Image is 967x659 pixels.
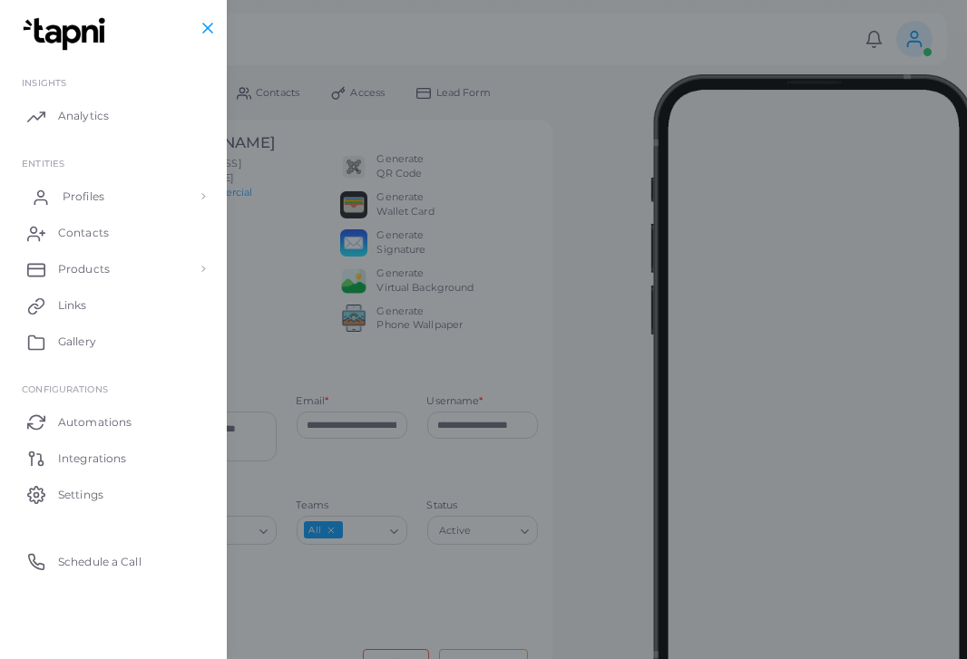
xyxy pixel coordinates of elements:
span: Products [58,261,110,277]
span: Configurations [22,383,108,394]
span: Analytics [58,108,109,124]
span: Gallery [58,334,96,350]
a: Settings [14,476,213,512]
a: Profiles [14,179,213,215]
img: logo [16,17,117,51]
a: Schedule a Call [14,543,213,579]
a: Integrations [14,440,213,476]
a: Contacts [14,215,213,251]
span: Contacts [58,225,109,241]
a: Gallery [14,324,213,360]
a: Links [14,287,213,324]
span: Automations [58,414,132,431]
span: Profiles [63,189,104,205]
a: Analytics [14,98,213,134]
a: Products [14,251,213,287]
span: Integrations [58,451,126,467]
span: ENTITIES [22,158,64,169]
a: Automations [14,403,213,440]
span: INSIGHTS [22,77,66,88]
span: Schedule a Call [58,554,142,570]
span: Links [58,297,87,314]
span: Settings [58,487,103,503]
